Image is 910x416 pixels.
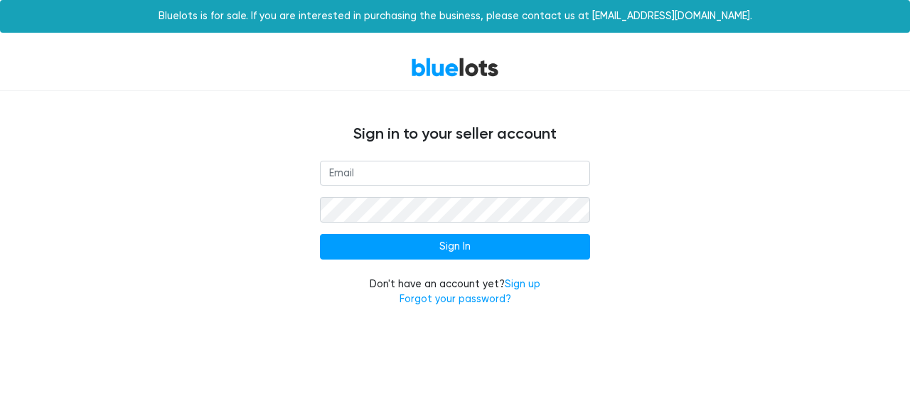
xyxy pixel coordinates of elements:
a: Sign up [505,278,540,290]
a: Forgot your password? [400,293,511,305]
a: BlueLots [411,57,499,78]
input: Sign In [320,234,590,260]
div: Don't have an account yet? [320,277,590,307]
h4: Sign in to your seller account [28,125,882,144]
input: Email [320,161,590,186]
